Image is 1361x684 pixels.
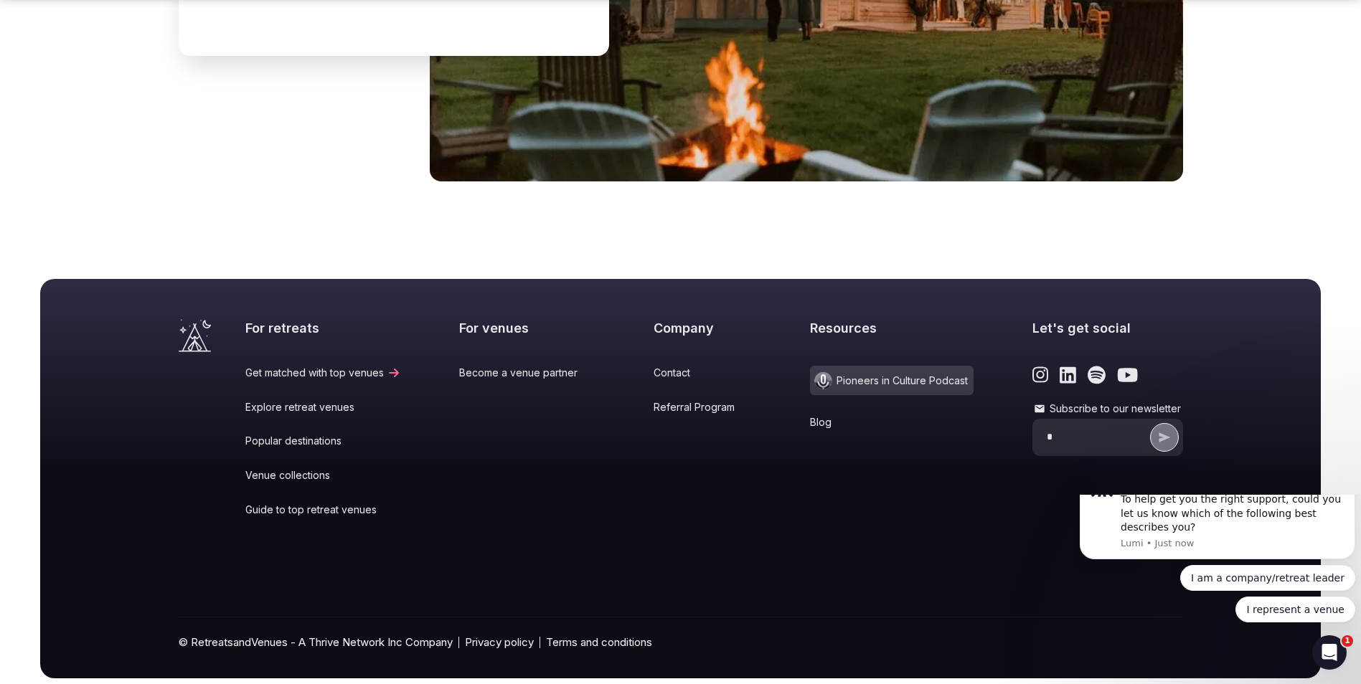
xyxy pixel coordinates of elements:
span: 1 [1342,635,1353,647]
iframe: Intercom live chat [1312,635,1347,670]
a: Referral Program [654,400,752,414]
a: Blog [810,415,974,429]
a: Become a venue partner [459,366,595,380]
h2: Resources [810,319,974,337]
a: Guide to top retreat venues [245,503,401,517]
a: Explore retreat venues [245,400,401,414]
div: Quick reply options [6,70,281,128]
h2: Company [654,319,752,337]
label: Subscribe to our newsletter [1032,402,1183,416]
button: Quick reply: I am a company/retreat leader [106,70,281,96]
h2: Let's get social [1032,319,1183,337]
a: Venue collections [245,468,401,483]
h2: For venues [459,319,595,337]
div: © RetreatsandVenues - A Thrive Network Inc Company [179,617,1183,678]
a: Link to the retreats and venues Youtube page [1117,366,1138,384]
a: Contact [654,366,752,380]
a: Get matched with top venues [245,366,401,380]
a: Popular destinations [245,434,401,448]
button: Quick reply: I represent a venue [161,102,281,128]
a: Visit the homepage [179,319,211,352]
a: Privacy policy [465,635,534,650]
a: Terms and conditions [546,635,652,650]
h2: For retreats [245,319,401,337]
a: Link to the retreats and venues LinkedIn page [1060,366,1076,384]
a: Pioneers in Culture Podcast [810,366,974,395]
iframe: Intercom notifications message [1074,495,1361,631]
p: Message from Lumi, sent Just now [47,42,270,55]
a: Link to the retreats and venues Instagram page [1032,366,1049,384]
a: Link to the retreats and venues Spotify page [1088,366,1106,384]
